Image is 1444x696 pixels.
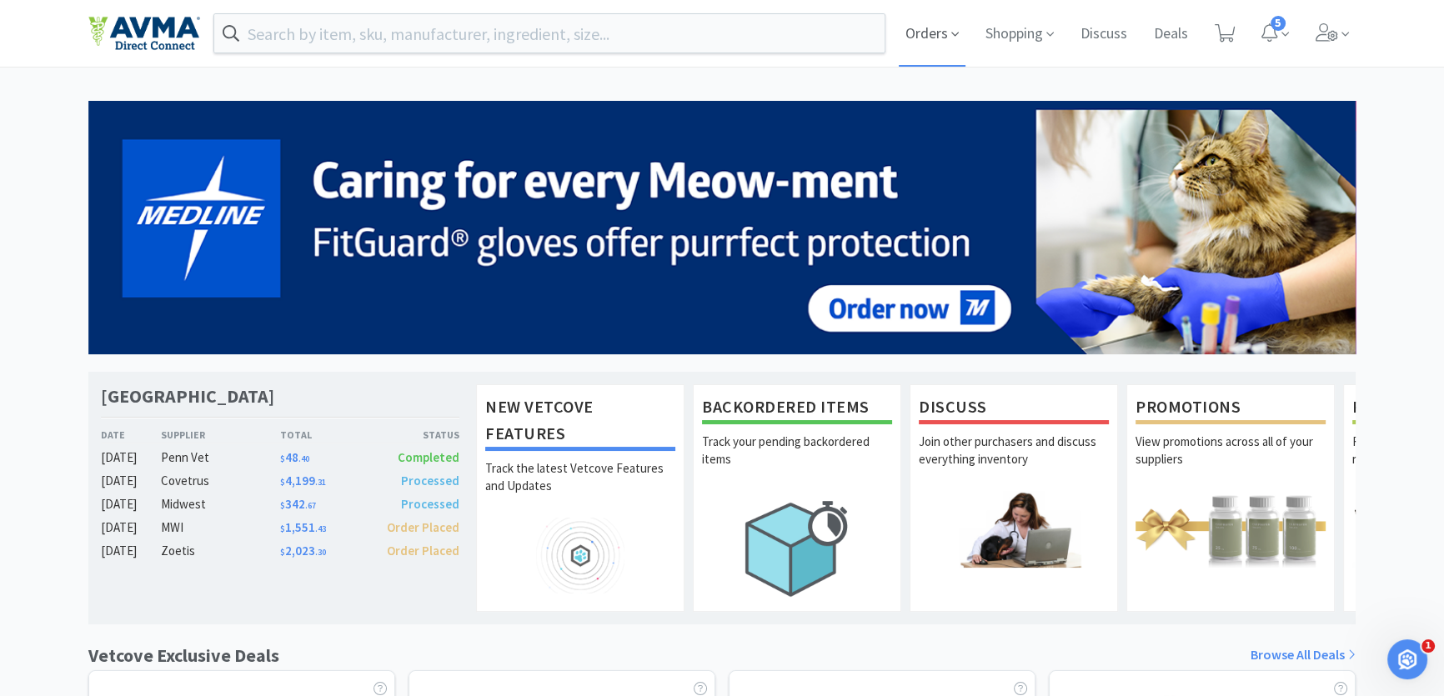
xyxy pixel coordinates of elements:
h1: Promotions [1136,393,1326,424]
span: 1,551 [280,519,326,535]
div: Midwest [161,494,280,514]
h1: Vetcove Exclusive Deals [88,641,279,670]
img: hero_discuss.png [919,491,1109,567]
span: . 31 [315,477,326,488]
img: hero_backorders.png [702,491,892,605]
img: e4e33dab9f054f5782a47901c742baa9_102.png [88,16,200,51]
p: Join other purchasers and discuss everything inventory [919,433,1109,491]
span: 1 [1421,639,1435,653]
h1: [GEOGRAPHIC_DATA] [101,384,274,408]
a: [DATE]Covetrus$4,199.31Processed [101,471,459,491]
span: 2,023 [280,543,326,558]
h1: Discuss [919,393,1109,424]
a: Backordered ItemsTrack your pending backordered items [693,384,901,611]
span: . 43 [315,523,326,534]
a: [DATE]Penn Vet$48.40Completed [101,448,459,468]
img: hero_feature_roadmap.png [485,518,675,593]
span: Order Placed [387,543,459,558]
div: [DATE] [101,494,161,514]
p: Track your pending backordered items [702,433,892,491]
a: [DATE]Midwest$342.67Processed [101,494,459,514]
div: Supplier [161,427,280,443]
div: Status [369,427,459,443]
span: . 40 [298,453,309,464]
p: View promotions across all of your suppliers [1136,433,1326,491]
a: [DATE]Zoetis$2,023.30Order Placed [101,541,459,561]
div: [DATE] [101,471,161,491]
span: Completed [398,449,459,465]
h1: New Vetcove Features [485,393,675,451]
span: $ [280,547,285,558]
span: Processed [401,496,459,512]
div: [DATE] [101,518,161,538]
a: Deals [1147,27,1195,42]
a: New Vetcove FeaturesTrack the latest Vetcove Features and Updates [476,384,684,611]
iframe: Intercom live chat [1387,639,1427,679]
p: Track the latest Vetcove Features and Updates [485,459,675,518]
a: DiscussJoin other purchasers and discuss everything inventory [910,384,1118,611]
span: . 67 [305,500,316,511]
img: 5b85490d2c9a43ef9873369d65f5cc4c_481.png [88,101,1356,354]
span: 4,199 [280,473,326,488]
div: [DATE] [101,448,161,468]
div: Penn Vet [161,448,280,468]
div: [DATE] [101,541,161,561]
div: Covetrus [161,471,280,491]
div: Date [101,427,161,443]
span: $ [280,477,285,488]
h1: Backordered Items [702,393,892,424]
span: Processed [401,473,459,488]
input: Search by item, sku, manufacturer, ingredient, size... [214,14,885,53]
span: . 30 [315,547,326,558]
div: Total [280,427,370,443]
span: $ [280,453,285,464]
a: Discuss [1074,27,1134,42]
div: MWI [161,518,280,538]
span: $ [280,523,285,534]
span: 48 [280,449,309,465]
img: hero_promotions.png [1136,491,1326,567]
span: Order Placed [387,519,459,535]
span: 342 [280,496,316,512]
a: PromotionsView promotions across all of your suppliers [1126,384,1335,611]
span: 5 [1271,16,1286,31]
a: Browse All Deals [1251,644,1356,666]
div: Zoetis [161,541,280,561]
span: $ [280,500,285,511]
a: [DATE]MWI$1,551.43Order Placed [101,518,459,538]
